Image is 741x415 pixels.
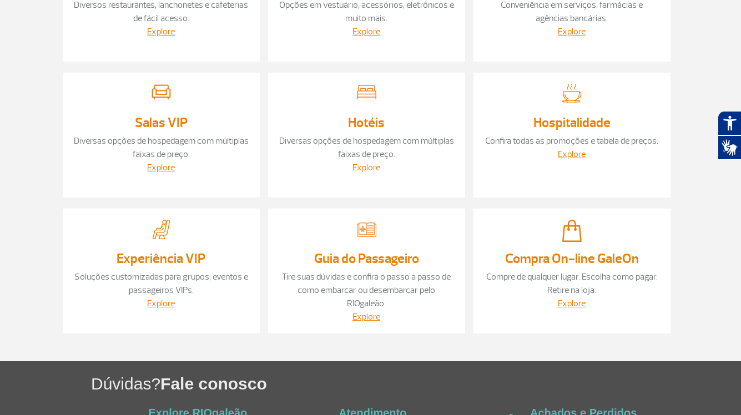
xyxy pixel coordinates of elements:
span: Fale conosco [160,374,267,393]
a: Confira todas as promoções e tabela de preços. [485,135,658,146]
div: Plugin de acessibilidade da Hand Talk. [718,111,741,160]
button: Abrir tradutor de língua de sinais. [718,135,741,160]
a: Hotéis [348,114,385,131]
a: Hospitalidade [533,114,611,131]
button: Abrir recursos assistivos. [718,111,741,135]
a: Soluções customizadas para grupos, eventos e passageiros VIPs. [74,271,248,296]
a: Explore [147,26,175,37]
a: Explore [147,162,175,173]
a: Explore [352,311,380,322]
a: Guia do Passageiro [314,250,419,267]
h1: Dúvidas? [91,372,741,395]
a: Diversas opções de hospedagem com múltiplas faixas de preço. [279,135,454,160]
a: Explore [352,26,380,37]
a: Salas VIP [135,114,188,131]
a: Explore [147,298,175,309]
a: Compre de qualquer lugar. Escolha como pagar. Retire na loja. [486,271,658,296]
a: Compra On-line GaleOn [505,250,639,267]
a: Explore [558,26,586,37]
a: Explore [558,149,586,160]
a: Explore [558,298,586,309]
a: Experiência VIP [117,250,205,267]
a: Tire suas dúvidas e confira o passo a passo de como embarcar ou desembarcar pelo RIOgaleão. [282,271,451,309]
a: Diversas opções de hospedagem com múltiplas faixas de preço. [74,135,249,160]
a: Explore [352,162,380,173]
